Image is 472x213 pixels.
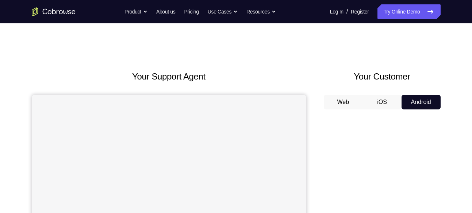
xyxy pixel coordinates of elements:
button: Resources [246,4,276,19]
a: Log In [330,4,344,19]
button: Use Cases [208,4,238,19]
a: About us [156,4,175,19]
h2: Your Customer [324,70,441,83]
h2: Your Support Agent [32,70,306,83]
button: Product [124,4,147,19]
a: Go to the home page [32,7,76,16]
a: Pricing [184,4,199,19]
button: iOS [362,95,402,109]
a: Register [351,4,369,19]
button: Web [324,95,363,109]
button: Android [402,95,441,109]
a: Try Online Demo [377,4,440,19]
span: / [346,7,348,16]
